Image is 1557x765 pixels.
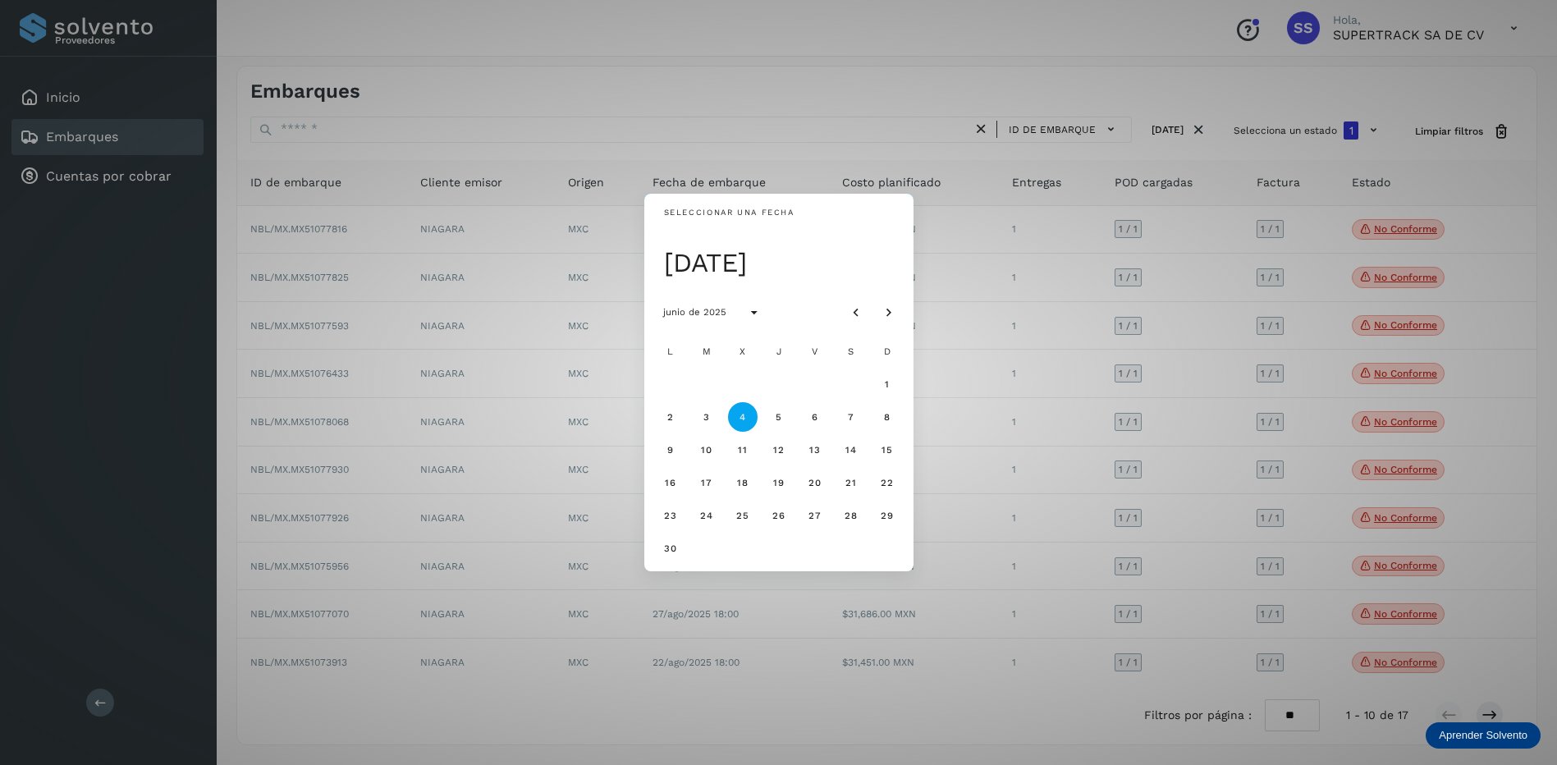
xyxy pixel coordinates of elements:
[700,477,712,488] span: 17
[764,435,794,465] button: jueves, 12 de junio de 2025
[772,444,785,456] span: 12
[699,510,713,521] span: 24
[800,468,830,497] button: viernes, 20 de junio de 2025
[841,297,871,327] button: Mes anterior
[666,444,674,456] span: 9
[764,468,794,497] button: jueves, 19 de junio de 2025
[845,477,857,488] span: 21
[692,468,721,497] button: martes, 17 de junio de 2025
[692,402,721,432] button: martes, 3 de junio de 2025
[872,435,902,465] button: domingo, 15 de junio de 2025
[656,402,685,432] button: lunes, 2 de junio de 2025
[844,510,858,521] span: 28
[692,501,721,530] button: martes, 24 de junio de 2025
[737,444,748,456] span: 11
[808,510,822,521] span: 27
[666,411,674,423] span: 2
[845,444,857,456] span: 14
[872,501,902,530] button: domingo, 29 de junio de 2025
[662,306,726,318] span: junio de 2025
[692,435,721,465] button: martes, 10 de junio de 2025
[735,510,749,521] span: 25
[884,378,890,390] span: 1
[690,335,723,368] div: M
[880,477,894,488] span: 22
[664,477,676,488] span: 16
[808,444,821,456] span: 13
[656,468,685,497] button: lunes, 16 de junio de 2025
[808,477,822,488] span: 20
[739,411,746,423] span: 4
[772,477,785,488] span: 19
[883,411,891,423] span: 8
[1426,722,1541,749] div: Aprender Solvento
[764,402,794,432] button: jueves, 5 de junio de 2025
[728,501,758,530] button: miércoles, 25 de junio de 2025
[728,435,758,465] button: miércoles, 11 de junio de 2025
[664,246,904,279] div: [DATE]
[872,468,902,497] button: domingo, 22 de junio de 2025
[740,297,769,327] button: Seleccionar año
[772,510,785,521] span: 26
[836,468,866,497] button: sábado, 21 de junio de 2025
[847,411,854,423] span: 7
[726,335,759,368] div: X
[663,510,677,521] span: 23
[656,534,685,563] button: lunes, 30 de junio de 2025
[872,402,902,432] button: domingo, 8 de junio de 2025
[874,297,904,327] button: Mes siguiente
[656,435,685,465] button: lunes, 9 de junio de 2025
[654,335,687,368] div: L
[800,402,830,432] button: viernes, 6 de junio de 2025
[881,444,893,456] span: 15
[664,207,795,219] div: Seleccionar una fecha
[800,435,830,465] button: viernes, 13 de junio de 2025
[728,402,758,432] button: miércoles, 4 de junio de 2025
[871,335,904,368] div: D
[811,411,818,423] span: 6
[800,501,830,530] button: viernes, 27 de junio de 2025
[1439,729,1527,742] p: Aprender Solvento
[799,335,831,368] div: V
[775,411,782,423] span: 5
[764,501,794,530] button: jueves, 26 de junio de 2025
[728,468,758,497] button: miércoles, 18 de junio de 2025
[872,369,902,399] button: domingo, 1 de junio de 2025
[762,335,795,368] div: J
[700,444,712,456] span: 10
[656,501,685,530] button: lunes, 23 de junio de 2025
[835,335,868,368] div: S
[649,297,740,327] button: junio de 2025
[836,501,866,530] button: sábado, 28 de junio de 2025
[736,477,749,488] span: 18
[880,510,894,521] span: 29
[703,411,710,423] span: 3
[836,435,866,465] button: sábado, 14 de junio de 2025
[836,402,866,432] button: sábado, 7 de junio de 2025
[663,543,677,554] span: 30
